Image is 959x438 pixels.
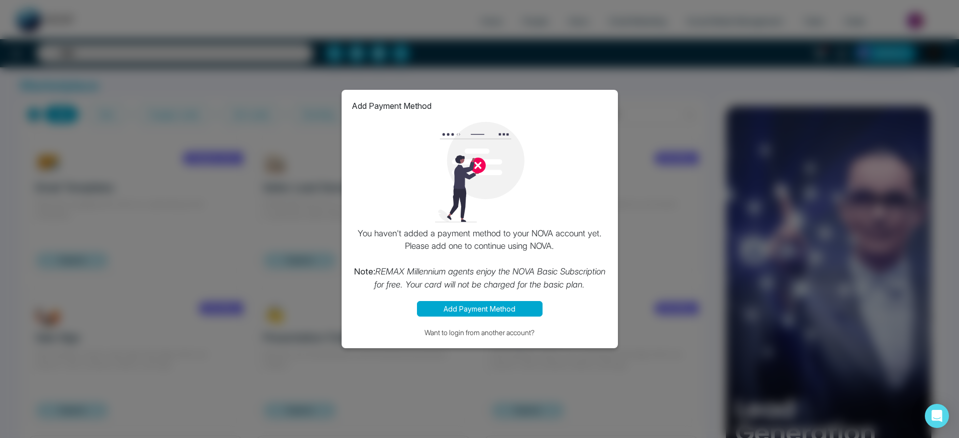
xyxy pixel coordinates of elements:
button: Want to login from another account? [352,327,608,338]
strong: Note: [354,266,375,276]
p: Add Payment Method [352,100,432,112]
p: You haven't added a payment method to your NOVA account yet. Please add one to continue using NOVA. [352,227,608,291]
i: REMAX Millennium agents enjoy the NOVA Basic Subscription for free. Your card will not be charged... [374,266,605,289]
div: Open Intercom Messenger [925,404,949,428]
img: loading [430,122,530,222]
button: Add Payment Method [417,301,543,317]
